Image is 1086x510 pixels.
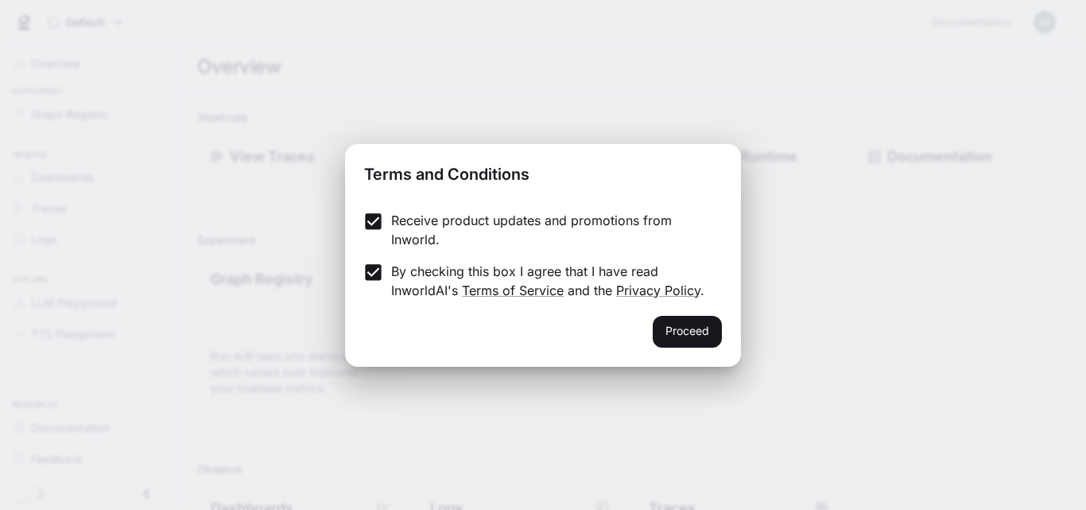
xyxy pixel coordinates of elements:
[391,262,709,300] p: By checking this box I agree that I have read InworldAI's and the .
[616,282,700,298] a: Privacy Policy
[462,282,564,298] a: Terms of Service
[653,316,722,348] button: Proceed
[391,211,709,249] p: Receive product updates and promotions from Inworld.
[345,144,741,198] h2: Terms and Conditions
